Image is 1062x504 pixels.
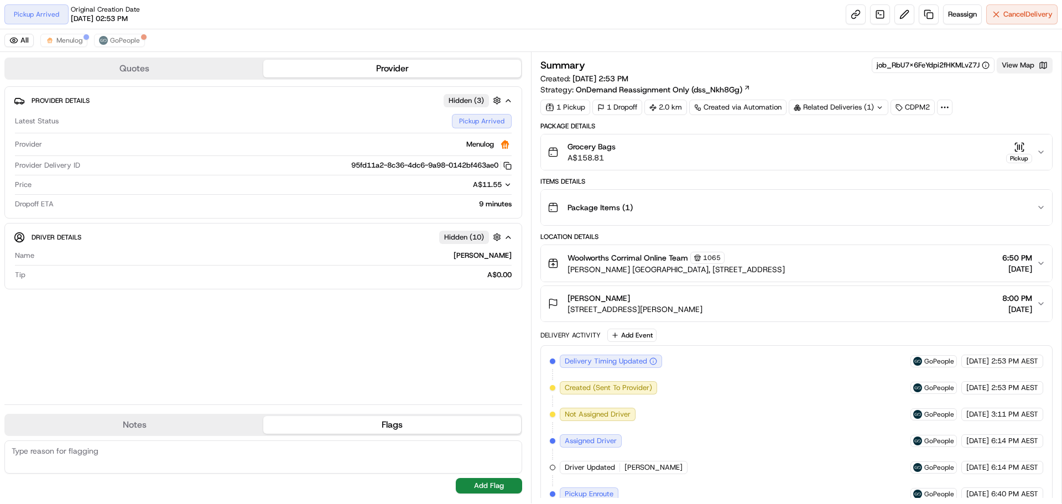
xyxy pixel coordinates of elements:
span: [DATE] [966,463,989,472]
button: Package Items (1) [541,190,1052,225]
span: [DATE] [966,409,989,419]
button: CancelDelivery [986,4,1058,24]
button: Pickup [1006,142,1032,163]
button: Grocery BagsA$158.81Pickup [541,134,1052,170]
button: Woolworths Corrimal Online Team1065[PERSON_NAME] [GEOGRAPHIC_DATA], [STREET_ADDRESS]6:50 PM[DATE] [541,245,1052,282]
span: [PERSON_NAME] [568,293,630,304]
button: Hidden (10) [439,230,504,244]
span: 6:14 PM AEST [991,463,1038,472]
div: CDPM2 [891,100,935,115]
div: 2.0 km [644,100,687,115]
span: Pickup Enroute [565,489,613,499]
span: Created (Sent To Provider) [565,383,652,393]
span: Not Assigned Driver [565,409,631,419]
span: [DATE] [966,383,989,393]
button: Notes [6,416,263,434]
span: A$158.81 [568,152,616,163]
span: Created: [540,73,628,84]
span: OnDemand Reassignment Only (dss_Nkh8Gg) [576,84,742,95]
span: [PERSON_NAME] [GEOGRAPHIC_DATA], [STREET_ADDRESS] [568,264,785,275]
span: 6:50 PM [1002,252,1032,263]
button: job_RbU7X6FeYdpi2fHKMLvZ7J [877,60,990,70]
span: Grocery Bags [568,141,616,152]
div: 9 minutes [58,199,512,209]
span: Package Items ( 1 ) [568,202,633,213]
img: gopeople_logo.png [913,383,922,392]
div: Related Deliveries (1) [789,100,888,115]
span: 3:11 PM AEST [991,409,1038,419]
span: GoPeople [924,490,954,498]
span: 6:14 PM AEST [991,436,1038,446]
span: Dropoff ETA [15,199,54,209]
button: Reassign [943,4,982,24]
span: 2:53 PM AEST [991,356,1038,366]
div: Strategy: [540,84,751,95]
span: Provider Details [32,96,90,105]
span: [DATE] 2:53 PM [572,74,628,84]
img: gopeople_logo.png [913,490,922,498]
img: justeat_logo.png [498,138,512,151]
button: All [4,34,34,47]
div: Delivery Activity [540,331,601,340]
button: Provider [263,60,521,77]
span: Cancel Delivery [1003,9,1053,19]
button: GoPeople [94,34,145,47]
span: Reassign [948,9,977,19]
span: Driver Updated [565,463,615,472]
span: Hidden ( 10 ) [444,232,484,242]
button: Driver DetailsHidden (10) [14,228,513,246]
button: Add Event [607,329,657,342]
button: View Map [997,58,1053,73]
h3: Summary [540,60,585,70]
div: A$0.00 [30,270,512,280]
button: Hidden (3) [444,93,504,107]
img: gopeople_logo.png [913,437,922,445]
span: Hidden ( 3 ) [449,96,484,106]
button: A$11.55 [414,180,512,190]
span: Menulog [56,36,82,45]
img: gopeople_logo.png [913,357,922,366]
span: GoPeople [924,383,954,392]
span: 6:40 PM AEST [991,489,1038,499]
button: [PERSON_NAME][STREET_ADDRESS][PERSON_NAME]8:00 PM[DATE] [541,286,1052,321]
button: Add Flag [456,478,522,493]
span: GoPeople [924,410,954,419]
button: Flags [263,416,521,434]
span: Latest Status [15,116,59,126]
span: GoPeople [924,437,954,445]
span: GoPeople [924,463,954,472]
span: Delivery Timing Updated [565,356,647,366]
div: [PERSON_NAME] [39,251,512,261]
div: Package Details [540,122,1053,131]
span: 1065 [703,253,721,262]
span: [DATE] [966,436,989,446]
span: Assigned Driver [565,436,617,446]
span: Woolworths Corrimal Online Team [568,252,688,263]
img: gopeople_logo.png [913,410,922,419]
div: Pickup [1006,154,1032,163]
span: [DATE] [966,489,989,499]
div: 1 Pickup [540,100,590,115]
span: [PERSON_NAME] [624,463,683,472]
span: Driver Details [32,233,81,242]
button: Provider DetailsHidden (3) [14,91,513,110]
a: Created via Automation [689,100,787,115]
img: gopeople_logo.png [913,463,922,472]
span: Provider [15,139,42,149]
span: GoPeople [110,36,140,45]
div: Location Details [540,232,1053,241]
img: gopeople_logo.png [99,36,108,45]
span: 2:53 PM AEST [991,383,1038,393]
a: OnDemand Reassignment Only (dss_Nkh8Gg) [576,84,751,95]
img: justeat_logo.png [45,36,54,45]
span: [DATE] [1002,263,1032,274]
span: 8:00 PM [1002,293,1032,304]
span: Name [15,251,34,261]
span: A$11.55 [473,180,502,189]
span: Menulog [466,139,494,149]
button: 95fd11a2-8c36-4dc6-9a98-0142bf463ae0 [351,160,512,170]
button: Menulog [40,34,87,47]
span: Provider Delivery ID [15,160,80,170]
span: [DATE] [966,356,989,366]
